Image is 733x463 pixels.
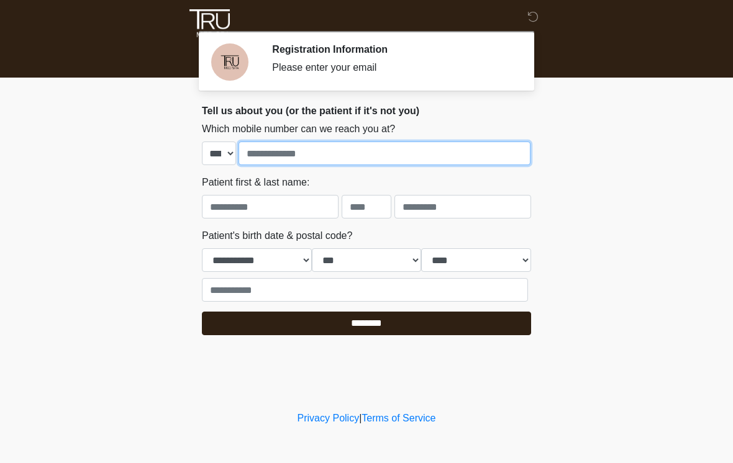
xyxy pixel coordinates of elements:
[272,60,512,75] div: Please enter your email
[189,9,230,37] img: Tru Med Spa Logo
[211,43,248,81] img: Agent Avatar
[202,175,309,190] label: Patient first & last name:
[298,413,360,423] a: Privacy Policy
[362,413,435,423] a: Terms of Service
[359,413,362,423] a: |
[272,43,512,55] h2: Registration Information
[202,105,531,117] h2: Tell us about you (or the patient if it's not you)
[202,122,395,137] label: Which mobile number can we reach you at?
[202,228,352,243] label: Patient's birth date & postal code?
